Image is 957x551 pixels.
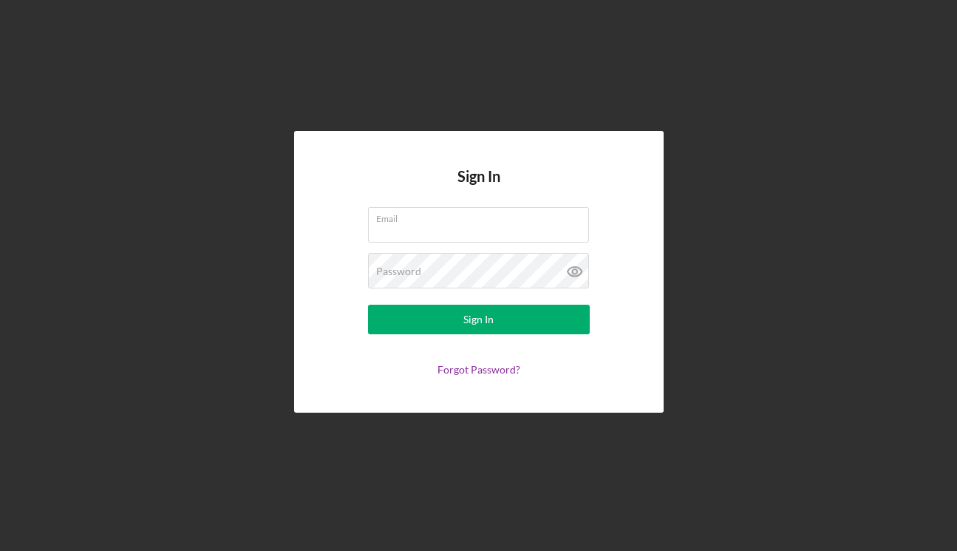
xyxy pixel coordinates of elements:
div: Sign In [463,305,494,334]
label: Password [376,266,421,277]
a: Forgot Password? [437,363,520,376]
button: Sign In [368,305,590,334]
h4: Sign In [457,168,500,207]
label: Email [376,208,589,224]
